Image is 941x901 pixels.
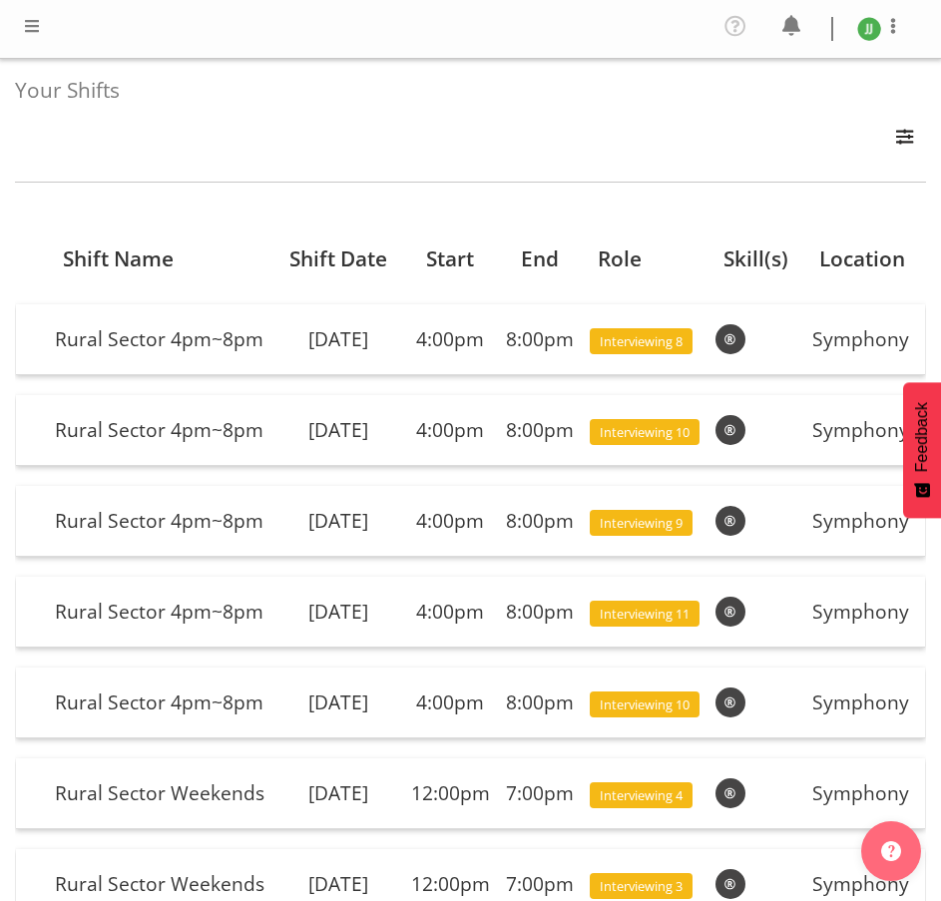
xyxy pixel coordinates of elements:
td: 8:00pm [498,395,582,466]
td: 8:00pm [498,304,582,375]
span: Interviewing 10 [600,695,690,714]
span: Interviewing 9 [600,514,683,533]
td: 4:00pm [403,304,498,375]
td: 4:00pm [403,486,498,557]
td: Symphony [804,758,925,829]
div: Shift Date [289,243,387,274]
td: 12:00pm [403,758,498,829]
span: Interviewing 11 [600,605,690,624]
td: Rural Sector 4pm~8pm [47,668,273,738]
td: Rural Sector 4pm~8pm [47,304,273,375]
td: 8:00pm [498,668,582,738]
span: Interviewing 3 [600,877,683,896]
span: Feedback [913,402,931,472]
td: Symphony [804,668,925,738]
td: 7:00pm [498,758,582,829]
h4: Your Shifts [15,79,926,102]
div: Shift Name [63,243,258,274]
td: 8:00pm [498,486,582,557]
td: Symphony [804,486,925,557]
td: [DATE] [273,577,403,648]
div: Skill(s) [723,243,788,274]
td: Symphony [804,304,925,375]
td: Rural Sector 4pm~8pm [47,395,273,466]
img: help-xxl-2.png [881,841,901,861]
td: 4:00pm [403,668,498,738]
img: joshua-joel11891.jpg [857,17,881,41]
span: Interviewing 4 [600,786,683,805]
button: Filter Employees [884,118,926,162]
td: [DATE] [273,395,403,466]
td: Symphony [804,395,925,466]
div: Role [598,243,692,274]
td: Rural Sector 4pm~8pm [47,577,273,648]
td: 8:00pm [498,577,582,648]
span: Interviewing 10 [600,423,690,442]
div: End [514,243,567,274]
td: [DATE] [273,486,403,557]
td: 4:00pm [403,395,498,466]
td: Symphony [804,577,925,648]
td: Rural Sector Weekends [47,758,273,829]
td: [DATE] [273,758,403,829]
td: Rural Sector 4pm~8pm [47,486,273,557]
td: 4:00pm [403,577,498,648]
button: Feedback - Show survey [903,382,941,518]
td: [DATE] [273,304,403,375]
div: Start [418,243,482,274]
div: Location [819,243,909,274]
span: Interviewing 8 [600,332,683,351]
td: [DATE] [273,668,403,738]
